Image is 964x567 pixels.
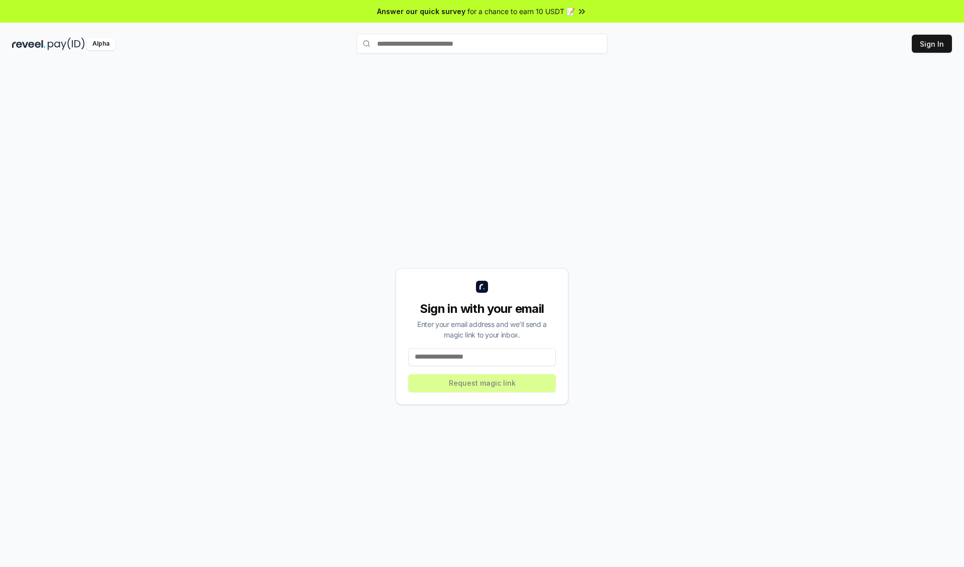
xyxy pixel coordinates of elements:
div: Alpha [87,38,115,50]
span: for a chance to earn 10 USDT 📝 [467,6,575,17]
div: Sign in with your email [408,301,556,317]
img: logo_small [476,281,488,293]
div: Enter your email address and we’ll send a magic link to your inbox. [408,319,556,340]
img: pay_id [48,38,85,50]
img: reveel_dark [12,38,46,50]
span: Answer our quick survey [377,6,465,17]
button: Sign In [912,35,952,53]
